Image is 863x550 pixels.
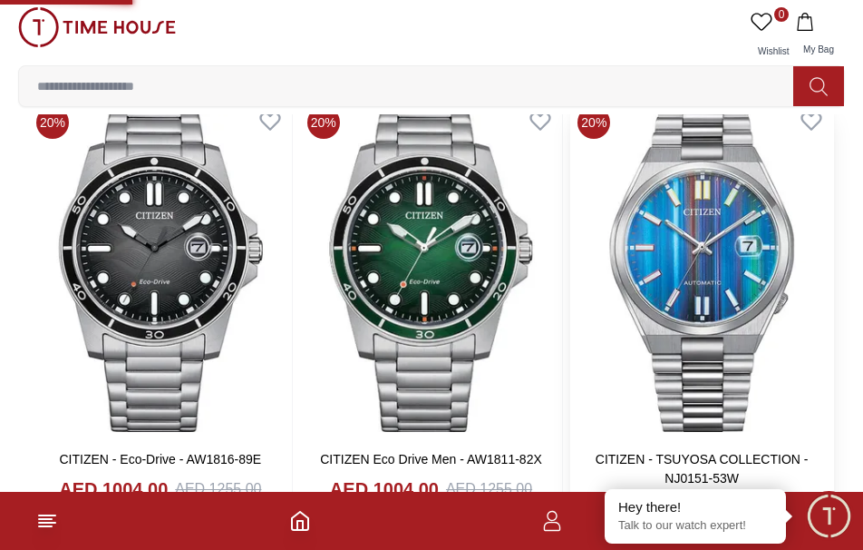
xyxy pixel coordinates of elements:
[570,99,833,435] img: CITIZEN - TSUYOSA COLLECTION - NJ0151-53W
[751,46,796,56] span: Wishlist
[36,106,69,139] span: 20 %
[59,452,261,467] a: CITIZEN - Eco-Drive - AW1816-89E
[175,478,261,500] div: AED 1255.00
[330,476,439,502] h4: AED 1004.00
[446,478,532,500] div: AED 1255.00
[796,44,841,54] span: My Bag
[18,7,176,47] img: ...
[289,510,311,532] a: Home
[596,452,809,486] a: CITIZEN - TSUYOSA COLLECTION - NJ0151-53W
[804,491,854,541] div: Chat Widget
[618,518,772,534] p: Talk to our watch expert!
[747,7,792,65] a: 0Wishlist
[320,452,542,467] a: CITIZEN Eco Drive Men - AW1811-82X
[792,7,845,65] button: My Bag
[307,106,340,139] span: 20 %
[59,476,168,502] h4: AED 1004.00
[300,99,563,435] img: CITIZEN Eco Drive Men - AW1811-82X
[774,7,789,22] span: 0
[618,498,772,516] div: Hey there!
[29,99,292,435] img: CITIZEN - Eco-Drive - AW1816-89E
[577,106,610,139] span: 20 %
